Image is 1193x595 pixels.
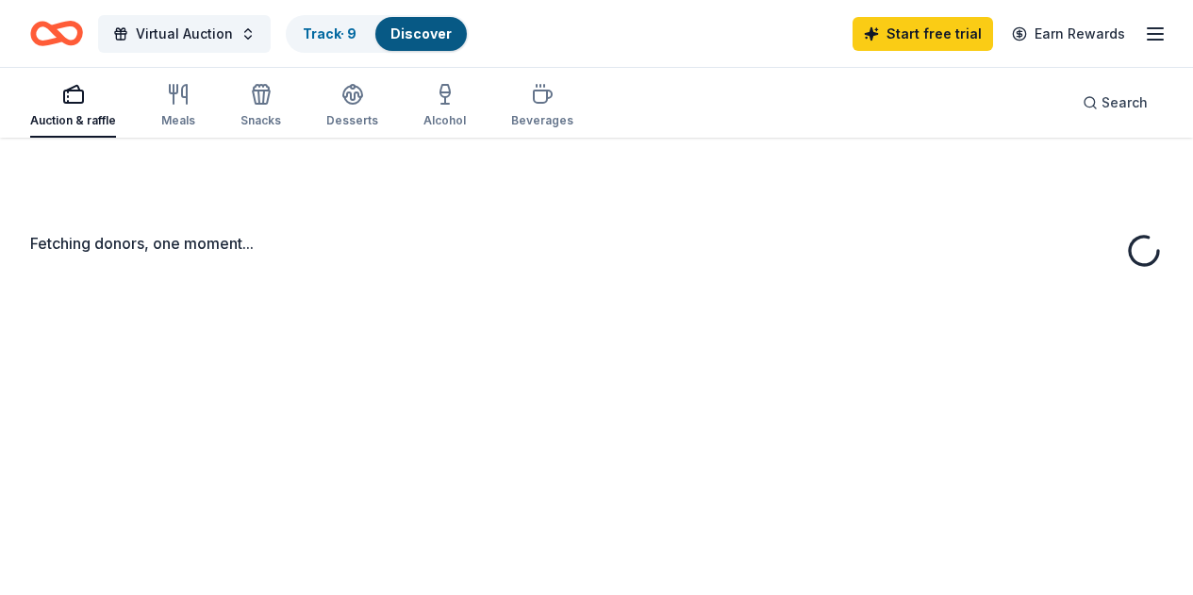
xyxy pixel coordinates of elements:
[853,17,993,51] a: Start free trial
[136,23,233,45] span: Virtual Auction
[30,75,116,138] button: Auction & raffle
[326,113,378,128] div: Desserts
[240,75,281,138] button: Snacks
[423,75,466,138] button: Alcohol
[511,75,573,138] button: Beverages
[1068,84,1163,122] button: Search
[303,25,356,41] a: Track· 9
[423,113,466,128] div: Alcohol
[390,25,452,41] a: Discover
[161,75,195,138] button: Meals
[286,15,469,53] button: Track· 9Discover
[326,75,378,138] button: Desserts
[1102,91,1148,114] span: Search
[98,15,271,53] button: Virtual Auction
[30,11,83,56] a: Home
[240,113,281,128] div: Snacks
[30,113,116,128] div: Auction & raffle
[161,113,195,128] div: Meals
[30,232,1163,255] div: Fetching donors, one moment...
[1001,17,1136,51] a: Earn Rewards
[511,113,573,128] div: Beverages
